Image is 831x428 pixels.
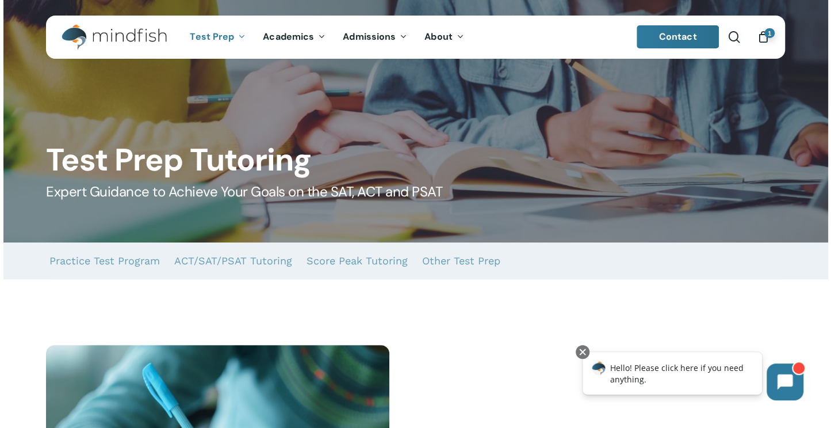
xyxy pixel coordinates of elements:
a: Cart [757,31,769,43]
span: Test Prep [190,31,234,43]
a: Other Test Prep [422,243,500,279]
a: ACT/SAT/PSAT Tutoring [174,243,292,279]
a: Practice Test Program [49,243,160,279]
span: Contact [659,31,697,43]
a: Test Prep [181,32,254,42]
a: Academics [254,32,334,42]
span: About [424,31,453,43]
h1: Test Prep Tutoring [46,142,785,179]
a: Contact [637,25,719,48]
a: About [416,32,473,42]
a: Score Peak Tutoring [307,243,408,279]
iframe: Chatbot [570,343,815,412]
nav: Main Menu [181,16,472,59]
h5: Expert Guidance to Achieve Your Goals on the SAT, ACT and PSAT [46,183,785,201]
span: Academics [263,31,314,43]
a: Admissions [334,32,416,42]
header: Main Menu [46,16,785,59]
span: Admissions [343,31,396,43]
span: 1 [764,28,775,38]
